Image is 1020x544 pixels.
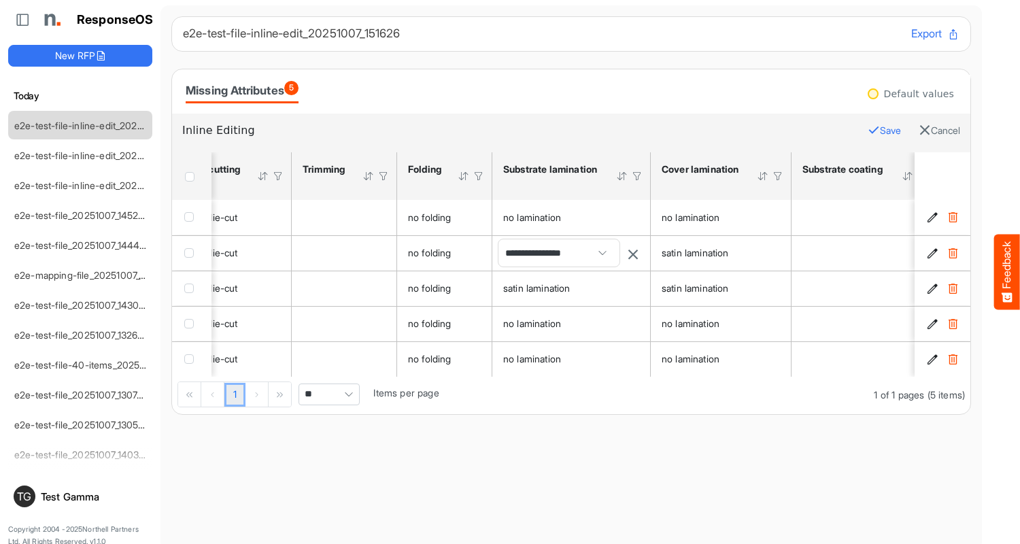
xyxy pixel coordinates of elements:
[397,235,492,271] td: no folding is template cell Column Header httpsnorthellcomontologiesmapping-rulesmanufacturinghas...
[408,247,452,258] span: no folding
[397,271,492,306] td: no folding is template cell Column Header httpsnorthellcomontologiesmapping-rulesmanufacturinghas...
[172,271,211,306] td: checkbox
[928,389,965,401] span: (5 items)
[14,359,192,371] a: e2e-test-file-40-items_20251007_131038
[408,211,452,223] span: no folding
[868,122,901,139] button: Save
[172,306,211,341] td: checkbox
[186,81,299,100] div: Missing Attributes
[946,246,959,260] button: Delete
[172,341,211,377] td: checkbox
[245,382,269,407] div: Go to next page
[14,329,149,341] a: e2e-test-file_20251007_132655
[193,163,239,175] div: Diecutting
[911,25,959,43] button: Export
[182,235,292,271] td: no die-cut is template cell Column Header httpsnorthellcomontologiesmapping-rulesmanufacturinghas...
[193,318,238,329] span: no die-cut
[182,306,292,341] td: no die-cut is template cell Column Header httpsnorthellcomontologiesmapping-rulesmanufacturinghas...
[473,170,485,182] div: Filter Icon
[662,211,719,223] span: no lamination
[14,209,150,221] a: e2e-test-file_20251007_145239
[397,306,492,341] td: no folding is template cell Column Header httpsnorthellcomontologiesmapping-rulesmanufacturinghas...
[14,389,149,401] a: e2e-test-file_20251007_130749
[292,306,397,341] td: is template cell Column Header httpsnorthellcomontologiesmapping-rulesmanufacturinghastrimmingtype
[503,318,561,329] span: no lamination
[292,271,397,306] td: is template cell Column Header httpsnorthellcomontologiesmapping-rulesmanufacturinghastrimmingtype
[408,163,440,175] div: Folding
[172,152,211,200] th: Header checkbox
[201,382,224,407] div: Go to previous page
[14,120,194,131] a: e2e-test-file-inline-edit_20251007_151626
[946,352,959,366] button: Delete
[14,269,167,281] a: e2e-mapping-file_20251007_133137
[373,387,439,398] span: Items per page
[8,88,152,103] h6: Today
[292,341,397,377] td: is template cell Column Header httpsnorthellcomontologiesmapping-rulesmanufacturinghastrimmingtype
[178,382,201,407] div: Go to first page
[492,200,651,235] td: no lamination is template cell Column Header httpsnorthellcomontologiesmapping-rulesmanufacturing...
[299,384,360,405] span: Pagerdropdown
[172,377,970,414] div: Pager Container
[41,492,147,502] div: Test Gamma
[946,211,959,224] button: Delete
[503,353,561,364] span: no lamination
[792,271,936,306] td: is template cell Column Header httpsnorthellcomontologiesmapping-rulesmanufacturinghassubstrateco...
[925,246,939,260] button: Edit
[874,389,924,401] span: 1 of 1 pages
[492,341,651,377] td: no lamination is template cell Column Header httpsnorthellcomontologiesmapping-rulesmanufacturing...
[14,150,197,161] a: e2e-test-file-inline-edit_20251007_150855
[651,200,792,235] td: no lamination is template cell Column Header httpsnorthellcomontologiesmapping-rulesmanufacturing...
[994,235,1020,310] button: Feedback
[303,163,345,175] div: Trimming
[292,200,397,235] td: is template cell Column Header httpsnorthellcomontologiesmapping-rulesmanufacturinghastrimmingtype
[651,306,792,341] td: no lamination is template cell Column Header httpsnorthellcomontologiesmapping-rulesmanufacturing...
[284,81,299,95] span: 5
[792,306,936,341] td: is template cell Column Header httpsnorthellcomontologiesmapping-rulesmanufacturinghassubstrateco...
[292,235,397,271] td: is template cell Column Header httpsnorthellcomontologiesmapping-rulesmanufacturinghastrimmingtype
[925,211,939,224] button: Edit
[193,353,238,364] span: no die-cut
[662,247,729,258] span: satin lamination
[792,341,936,377] td: is template cell Column Header httpsnorthellcomontologiesmapping-rulesmanufacturinghassubstrateco...
[884,89,954,99] div: Default values
[397,341,492,377] td: no folding is template cell Column Header httpsnorthellcomontologiesmapping-rulesmanufacturinghas...
[662,318,719,329] span: no lamination
[662,282,729,294] span: satin lamination
[792,200,936,235] td: is template cell Column Header httpsnorthellcomontologiesmapping-rulesmanufacturinghassubstrateco...
[772,170,784,182] div: Filter Icon
[925,282,939,295] button: Edit
[14,299,150,311] a: e2e-test-file_20251007_143038
[172,200,211,235] td: checkbox
[925,317,939,330] button: Edit
[193,282,238,294] span: no die-cut
[792,235,936,271] td: is template cell Column Header httpsnorthellcomontologiesmapping-rulesmanufacturinghassubstrateco...
[269,382,291,407] div: Go to last page
[662,353,719,364] span: no lamination
[946,317,959,330] button: Delete
[8,45,152,67] button: New RFP
[915,235,973,271] td: 119ba9f2-0300-4675-bc23-5fd2b7243feb is template cell Column Header
[651,271,792,306] td: satin lamination is template cell Column Header httpsnorthellcomontologiesmapping-rulesmanufactur...
[182,341,292,377] td: no die-cut is template cell Column Header httpsnorthellcomontologiesmapping-rulesmanufacturinghas...
[37,6,65,33] img: Northell
[182,200,292,235] td: no die-cut is template cell Column Header httpsnorthellcomontologiesmapping-rulesmanufacturinghas...
[946,282,959,295] button: Delete
[492,306,651,341] td: no lamination is template cell Column Header httpsnorthellcomontologiesmapping-rulesmanufacturing...
[193,211,238,223] span: no die-cut
[182,271,292,306] td: no die-cut is template cell Column Header httpsnorthellcomontologiesmapping-rulesmanufacturinghas...
[397,200,492,235] td: no folding is template cell Column Header httpsnorthellcomontologiesmapping-rulesmanufacturinghas...
[651,235,792,271] td: satin lamination is template cell Column Header httpsnorthellcomontologiesmapping-rulesmanufactur...
[503,282,571,294] span: satin lamination
[14,419,151,430] a: e2e-test-file_20251007_130500
[492,271,651,306] td: satin lamination is template cell Column Header httpsnorthellcomontologiesmapping-rulesmanufactur...
[14,239,151,251] a: e2e-test-file_20251007_144407
[915,306,973,341] td: a325372a-9d29-43bb-bd26-4442853fb522 is template cell Column Header
[77,13,154,27] h1: ResponseOS
[662,163,739,175] div: Cover lamination
[925,352,939,366] button: Edit
[651,341,792,377] td: no lamination is template cell Column Header httpsnorthellcomontologiesmapping-rulesmanufacturing...
[182,122,857,139] h6: Inline Editing
[377,170,390,182] div: Filter Icon
[183,28,900,39] h6: e2e-test-file-inline-edit_20251007_151626
[193,247,238,258] span: no die-cut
